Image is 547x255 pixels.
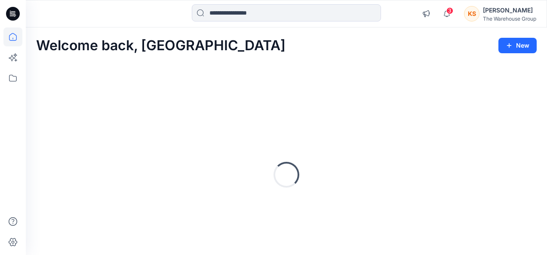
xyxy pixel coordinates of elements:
span: 3 [446,7,453,14]
div: The Warehouse Group [483,15,536,22]
div: KS [464,6,479,21]
button: New [498,38,537,53]
h2: Welcome back, [GEOGRAPHIC_DATA] [36,38,286,54]
div: [PERSON_NAME] [483,5,536,15]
